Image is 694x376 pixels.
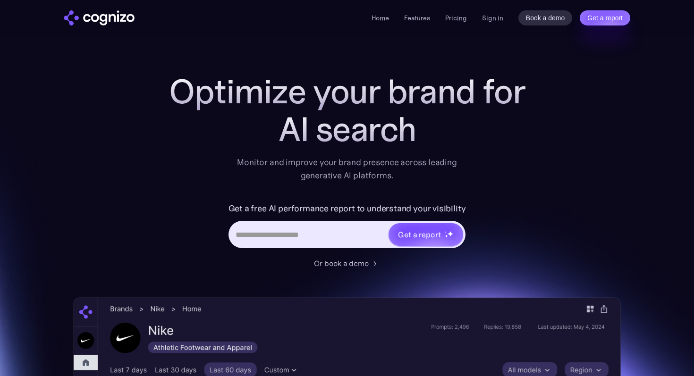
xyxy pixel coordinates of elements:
img: star [447,231,453,237]
div: AI search [158,110,536,148]
div: Get a report [398,229,440,240]
h1: Optimize your brand for [158,73,536,110]
a: Get a report [580,10,630,25]
a: Home [372,14,389,22]
a: Or book a demo [314,258,380,269]
div: Or book a demo [314,258,369,269]
a: Pricing [445,14,467,22]
img: star [445,234,448,238]
div: Monitor and improve your brand presence across leading generative AI platforms. [231,156,463,182]
a: Features [404,14,430,22]
a: Sign in [482,12,503,24]
a: Book a demo [518,10,573,25]
a: Get a reportstarstarstar [388,222,464,247]
img: cognizo logo [64,10,135,25]
form: Hero URL Input Form [229,201,466,253]
img: star [445,231,446,233]
a: home [64,10,135,25]
label: Get a free AI performance report to understand your visibility [229,201,466,216]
